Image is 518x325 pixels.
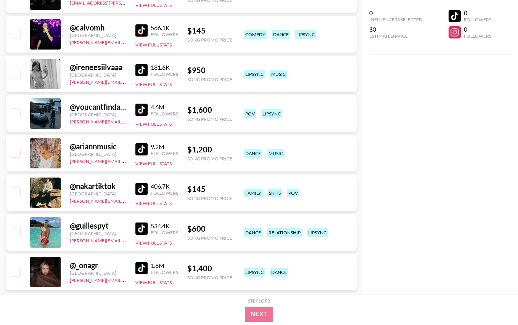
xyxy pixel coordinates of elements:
div: $0 [369,26,422,33]
div: Song Promo Price [187,37,232,43]
div: music [267,149,285,158]
iframe: Drift Widget Chat Controller [480,287,509,316]
div: Song Promo Price [187,156,232,162]
div: 406.7K [151,183,178,190]
div: 4.6M [151,103,178,111]
div: Followers [464,33,491,39]
div: comedy [244,30,267,39]
div: @ _onagr [70,261,126,270]
div: $ 1,600 [187,105,232,115]
div: Influencers Selected [369,17,422,22]
div: $ 145 [187,26,232,35]
div: 9.2M [151,143,178,150]
div: Song Promo Price [187,77,232,82]
div: [GEOGRAPHIC_DATA] [70,231,126,236]
div: Followers [151,71,178,77]
div: $ 600 [187,224,232,234]
div: @ ariannmusic [70,142,126,151]
button: View Full Stats [135,240,172,246]
div: lipsync [307,228,328,237]
img: TikTok [135,223,148,235]
div: 1.8M [151,262,178,269]
div: $ 950 [187,66,232,75]
div: [GEOGRAPHIC_DATA] [70,112,126,117]
img: TikTok [135,24,148,37]
div: lipsync [244,70,265,78]
div: 0 [369,9,422,17]
div: Song Promo Price [187,116,232,122]
a: [PERSON_NAME][EMAIL_ADDRESS][PERSON_NAME][DOMAIN_NAME] [70,197,219,204]
img: TikTok [135,64,148,76]
div: Followers [464,17,491,22]
div: [GEOGRAPHIC_DATA] [70,191,126,197]
button: View Full Stats [135,200,172,206]
div: dance [244,149,262,158]
div: Followers [151,111,178,117]
div: relationship [267,228,302,237]
a: [PERSON_NAME][EMAIL_ADDRESS][DOMAIN_NAME] [70,78,183,85]
div: @ nakartiktok [70,181,126,191]
img: TikTok [135,262,148,274]
div: Song Promo Price [187,195,232,201]
div: 0 [464,9,491,17]
a: [PERSON_NAME][EMAIL_ADDRESS][DOMAIN_NAME] [70,276,183,283]
a: [PERSON_NAME][EMAIL_ADDRESS][PERSON_NAME][DOMAIN_NAME] [70,236,219,243]
div: @ youcantfindalex [70,102,126,112]
div: @ ireneesiilvaaa [70,62,126,72]
div: Followers [151,230,178,235]
button: View Full Stats [135,82,172,87]
div: [GEOGRAPHIC_DATA] [70,32,126,38]
div: @ guillespyt [70,221,126,231]
div: pov [287,189,299,197]
div: Followers [151,269,178,275]
div: dance [272,30,290,39]
div: $ 1,200 [187,145,232,154]
button: View Full Stats [135,280,172,285]
div: Step 1 of 2 [248,298,270,304]
div: $ 145 [187,184,232,194]
div: 181.6K [151,64,178,71]
div: lipsync [295,30,316,39]
div: pov [244,109,256,118]
div: Song Promo Price [187,235,232,241]
div: music [270,70,287,78]
button: View Full Stats [135,2,172,8]
div: [GEOGRAPHIC_DATA] [70,270,126,276]
button: View Full Stats [135,42,172,48]
button: View Full Stats [135,161,172,167]
div: @ calvomh [70,23,126,32]
div: skits [267,189,282,197]
div: family [244,189,263,197]
div: [GEOGRAPHIC_DATA] [70,72,126,78]
div: 0 [464,26,491,33]
div: lipsync [244,268,265,277]
div: [GEOGRAPHIC_DATA] [70,151,126,157]
a: [PERSON_NAME][EMAIL_ADDRESS][DOMAIN_NAME] [70,157,183,164]
div: Followers [151,190,178,196]
div: 566.1K [151,24,178,32]
div: Followers [151,32,178,37]
img: TikTok [135,183,148,195]
div: Estimated Price [369,33,422,39]
a: [PERSON_NAME][EMAIL_ADDRESS][PERSON_NAME][DOMAIN_NAME] [70,38,219,45]
button: Next [245,307,273,322]
button: View Full Stats [135,121,172,127]
div: lipsync [261,109,282,118]
img: TikTok [135,104,148,116]
a: [PERSON_NAME][EMAIL_ADDRESS][DOMAIN_NAME] [70,117,183,125]
div: dance [244,228,262,237]
div: dance [270,268,288,277]
div: Followers [151,150,178,156]
img: TikTok [135,143,148,155]
div: Song Promo Price [187,275,232,280]
div: $ 1,400 [187,264,232,273]
div: 534.4K [151,222,178,230]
